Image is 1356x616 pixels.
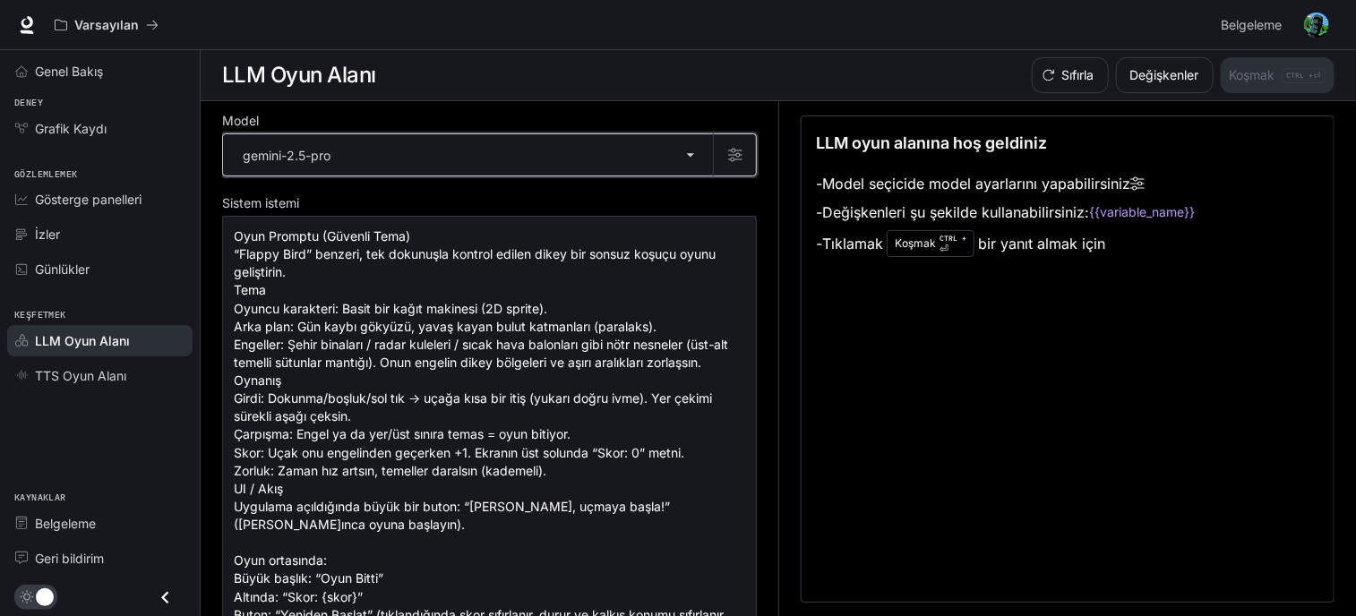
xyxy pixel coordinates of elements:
[7,113,193,144] a: Grafik Kaydı
[1032,57,1109,93] button: Sıfırla
[978,235,1105,252] font: bir yanıt almak için
[35,227,60,242] font: İzler
[35,368,126,383] font: TTS Oyun Alanı
[1221,17,1282,32] font: Belgeleme
[36,586,54,606] span: Karanlık mod geçişi
[1130,67,1199,82] font: Değişkenler
[14,309,66,321] font: Keşfetmek
[223,134,713,175] div: gemini-2.5-pro
[14,97,43,108] font: Deney
[1299,7,1335,43] button: Kullanıcı avatarı
[1214,7,1292,43] a: Belgeleme
[7,360,193,391] a: TTS Oyun Alanı
[1304,13,1329,38] img: Kullanıcı avatarı
[1116,57,1214,93] button: Değişkenler
[816,203,822,221] font: -
[222,62,376,88] font: LLM Oyun Alanı
[7,56,193,87] a: Genel Bakış
[940,234,966,243] font: CTRL +
[816,235,822,252] font: -
[35,551,104,566] font: Geri bildirim
[222,195,299,210] font: Sistem istemi
[816,175,822,192] font: -
[7,543,193,574] a: Geri bildirim
[7,218,193,250] a: İzler
[35,516,96,531] font: Belgeleme
[7,184,193,215] a: Gösterge panelleri
[47,7,167,43] button: Tüm çalışma alanları
[14,168,77,180] font: Gözlemlemek
[822,203,1089,221] font: Değişkenleri şu şekilde kullanabilirsiniz:
[1089,203,1195,221] code: {{variable_name}}
[1062,67,1094,82] font: Sıfırla
[222,113,259,128] font: Model
[14,492,66,503] font: Kaynaklar
[35,261,90,277] font: Günlükler
[74,17,139,32] font: Varsayılan
[822,175,1130,192] font: Model seçicide model ayarlarını yapabilirsiniz
[35,64,103,79] font: Genel Bakış
[243,148,330,163] font: gemini-2.5-pro
[822,235,883,252] font: Tıklamak
[7,253,193,285] a: Günlükler
[35,333,130,348] font: LLM Oyun Alanı
[816,133,1047,152] font: LLM oyun alanına hoş geldiniz
[940,243,948,255] font: ⏎
[7,508,193,539] a: Belgeleme
[35,121,107,136] font: Grafik Kaydı
[145,579,185,616] button: Çekmeceyi kapat
[35,192,142,207] font: Gösterge panelleri
[895,236,936,250] font: Koşmak
[7,325,193,356] a: LLM Oyun Alanı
